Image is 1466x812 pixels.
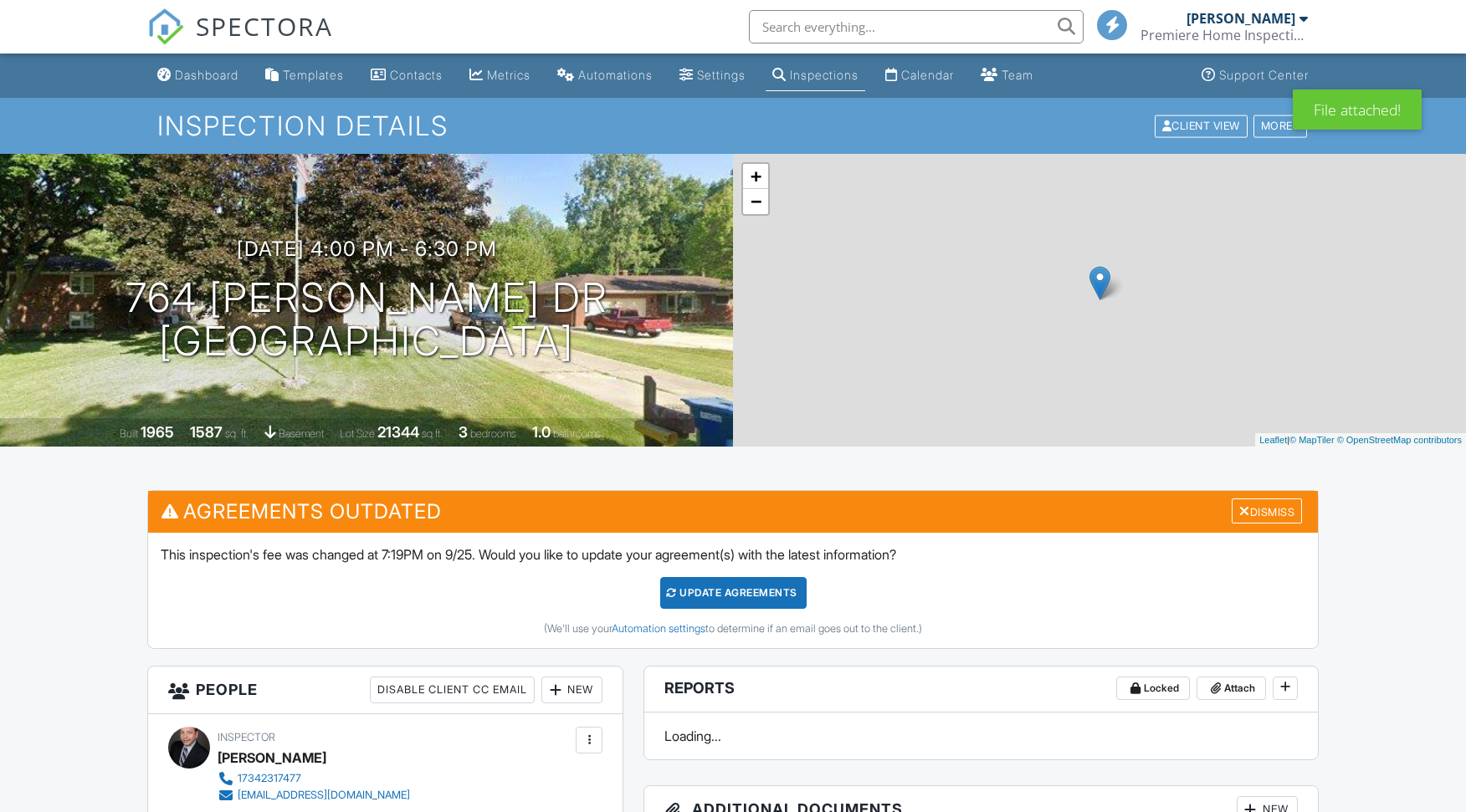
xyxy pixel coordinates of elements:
[470,427,516,440] span: bedrooms
[175,68,238,82] div: Dashboard
[218,770,410,787] a: 17342317477
[660,577,807,609] div: Update Agreements
[141,423,174,441] div: 1965
[901,68,954,82] div: Calendar
[147,23,333,58] a: SPECTORA
[1232,498,1302,524] div: Dismiss
[1141,27,1308,43] div: Premiere Home Inspections, LLC
[283,68,344,82] div: Templates
[148,666,623,714] h3: People
[673,60,752,91] a: Settings
[1259,435,1287,445] a: Leaflet
[218,731,275,743] span: Inspector
[459,423,468,441] div: 3
[340,427,375,440] span: Lot Size
[190,423,223,441] div: 1587
[279,427,324,440] span: basement
[237,237,497,260] h3: [DATE] 4:00 pm - 6:30 pm
[553,427,601,440] span: bathrooms
[390,68,443,82] div: Contacts
[879,60,961,91] a: Calendar
[120,427,138,440] span: Built
[1293,89,1422,130] div: File attached!
[1253,115,1308,137] div: More
[974,60,1040,91] a: Team
[697,68,746,82] div: Settings
[612,622,705,635] a: Automation settings
[532,423,551,441] div: 1.0
[196,8,333,43] span: SPECTORA
[1337,435,1462,445] a: © OpenStreetMap contributors
[743,164,768,189] a: Zoom in
[422,427,443,440] span: sq.ft.
[790,68,859,82] div: Inspections
[1153,119,1252,131] a: Client View
[749,10,1084,43] input: Search everything...
[1255,433,1466,447] div: |
[218,745,326,770] div: [PERSON_NAME]
[238,772,301,785] div: 17342317477
[259,60,351,91] a: Templates
[463,60,537,91] a: Metrics
[766,60,865,91] a: Inspections
[225,427,249,440] span: sq. ft.
[1219,68,1309,82] div: Support Center
[578,68,653,82] div: Automations
[1289,435,1335,445] a: © MapTiler
[1195,60,1315,91] a: Support Center
[377,423,419,441] div: 21344
[487,68,531,82] div: Metrics
[161,622,1305,636] div: (We'll use your to determine if an email goes out to the client.)
[238,789,410,802] div: [EMAIL_ADDRESS][DOMAIN_NAME]
[743,189,768,214] a: Zoom out
[370,677,535,703] div: Disable Client CC Email
[151,60,245,91] a: Dashboard
[1155,115,1248,137] div: Client View
[1002,68,1033,82] div: Team
[541,677,602,703] div: New
[364,60,449,91] a: Contacts
[147,8,184,45] img: The Best Home Inspection Software - Spectora
[551,60,659,91] a: Automations (Basic)
[148,533,1318,648] div: This inspection's fee was changed at 7:19PM on 9/25. Would you like to update your agreement(s) w...
[218,787,410,804] a: [EMAIL_ADDRESS][DOMAIN_NAME]
[1187,10,1295,27] div: [PERSON_NAME]
[157,111,1309,140] h1: Inspection Details
[148,491,1318,532] h3: Agreements Outdated
[126,276,608,365] h1: 764 [PERSON_NAME] Dr [GEOGRAPHIC_DATA]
